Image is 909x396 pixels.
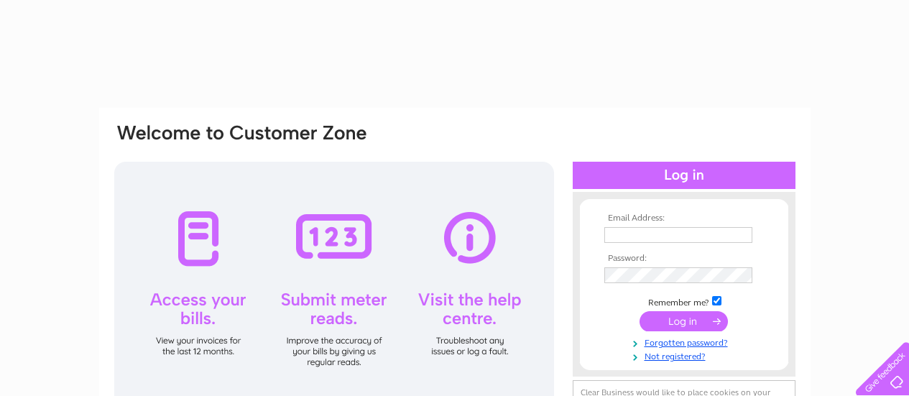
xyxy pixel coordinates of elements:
th: Email Address: [601,213,767,224]
a: Forgotten password? [604,335,767,349]
td: Remember me? [601,294,767,308]
a: Not registered? [604,349,767,362]
th: Password: [601,254,767,264]
input: Submit [640,311,728,331]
